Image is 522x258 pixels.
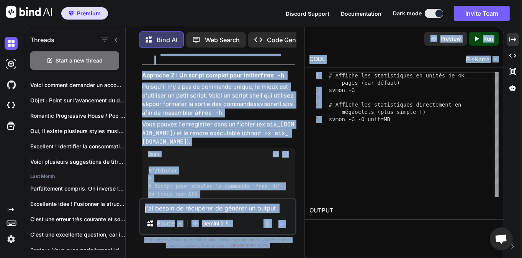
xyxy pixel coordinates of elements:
[342,80,400,86] span: pages (par défaut)
[282,151,289,158] img: Open in Browser
[30,112,125,120] p: Romantic Progressive House / Pop Dance (soft...
[309,55,326,64] div: CODE
[260,71,284,79] code: free -h
[393,10,422,17] span: Dark mode
[329,87,355,93] span: svmon -G
[198,109,222,117] code: free -h
[148,183,283,197] span: # Script pour simuler la commande 'free -h' de Linux sur AIX
[342,109,426,115] span: mégaoctets (plus simple !)
[493,56,499,62] img: chevron down
[77,10,101,17] span: Premium
[329,72,465,79] span: # Affiche les statistiques en unités de 4K
[30,81,125,89] p: Voici comment demander un accompagnement par un...
[341,10,381,17] span: Documentation
[309,94,319,101] div: 3
[142,120,295,146] p: Vous pouvez l'enregistrer dans un fichier (ex: ) et le rendre exécutable ( ).
[30,246,125,254] p: Bonjour, Vous avez parfaitement identifié le problème...
[177,220,183,227] img: Pick Models
[30,215,125,223] p: C'est une erreur très courante et souvent...
[30,185,125,192] p: Parfaitement compris. On inverse la recette :...
[157,35,177,44] p: Bind AI
[257,100,274,108] code: svmon
[286,10,329,17] span: Discord Support
[30,97,125,104] p: Objet : Point sur l’avancement du dossier...
[6,6,52,18] img: Bind AI
[191,220,199,227] img: Gemini 2.5 Pro
[466,56,489,63] span: FileName
[69,11,74,16] img: premium
[440,35,461,43] p: Preview
[273,151,279,157] img: copy
[30,127,125,135] p: Oui, il existe plusieurs styles musicaux "
[205,35,240,44] p: Web Search
[30,200,125,208] p: Excellente idée ! Fusionner la structure hypnotique...
[309,101,319,108] div: 4
[267,35,313,44] p: Code Generator
[30,35,54,44] h1: Threads
[454,6,510,21] button: Invite Team
[286,10,329,18] button: Discord Support
[142,120,294,137] code: aix_[DOMAIN_NAME]
[30,143,125,150] p: Excellent ! Identifier la consommation par thread...
[309,72,319,79] div: 1
[329,116,390,122] span: svmon -G -O unit=MB
[30,231,125,238] p: C'est une excellente question, car il n'existe...
[30,158,125,166] p: Voici plusieurs suggestions de titres basées sur...
[148,151,159,157] span: Bash
[309,116,319,123] div: 5
[148,175,151,182] span: #
[430,35,437,42] img: preview
[278,220,286,228] img: icon
[305,202,503,220] h2: OUTPUT
[142,71,295,80] h3: Approche 2 : Un script complet pour imiter
[157,220,175,227] p: Source
[279,100,293,108] code: lsps
[263,219,272,228] img: attachment
[56,57,103,64] span: Start a new thread
[5,58,18,71] img: darkAi-studio
[5,78,18,91] img: githubDark
[483,35,493,43] p: Run
[24,173,125,179] h2: Last Month
[5,99,18,112] img: cloudideIcon
[139,237,296,248] p: Bind can provide inaccurate information, including about people. Always double-check its answers....
[5,37,18,50] img: darkChat
[202,220,232,227] p: Gemini 2.5..
[149,167,176,174] span: #!/bin/sh
[490,227,513,250] div: Ouvrir le chat
[142,82,295,117] p: Puisqu'il n'y a pas de commande unique, le mieux est d'utiliser un petit script. Voici un script ...
[5,233,18,246] img: settings
[329,102,461,108] span: # Affiche les statistiques directement en
[61,7,108,20] button: premiumPremium
[341,10,381,18] button: Documentation
[309,87,319,94] div: 2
